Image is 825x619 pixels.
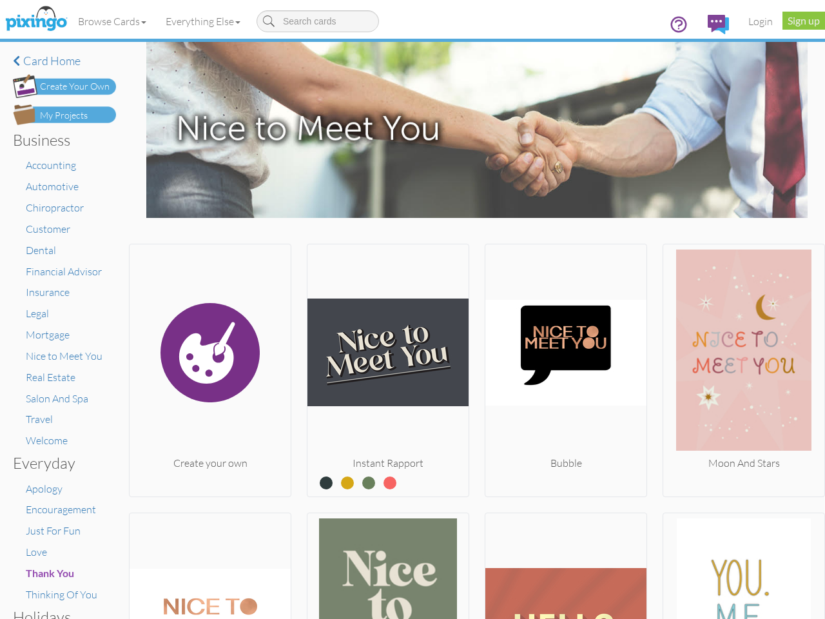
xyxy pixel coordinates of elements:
[26,567,74,580] a: Thank You
[26,392,88,405] a: Salon And Spa
[26,413,53,426] a: Travel
[13,55,116,68] a: Card home
[26,588,97,601] a: Thinking Of You
[13,104,116,125] img: my-projects-button.png
[257,10,379,32] input: Search cards
[782,12,825,30] a: Sign up
[307,250,469,456] img: 20250527-043656-4a68221cc664-250.jpg
[663,456,824,471] div: Moon And Stars
[26,349,102,362] a: Nice to Meet You
[307,456,469,471] div: Instant Rapport
[26,545,47,558] a: Love
[26,307,49,320] a: Legal
[26,567,74,579] span: Thank You
[485,456,646,471] div: Bubble
[26,265,102,278] a: Financial Advisor
[26,371,75,384] a: Real Estate
[708,15,729,34] img: comments.svg
[26,482,63,495] a: Apology
[26,524,81,537] a: Just For Fun
[13,74,116,98] img: create-own-button.png
[485,250,646,456] img: 20190519-053422-a5473d950488-250.jpg
[26,201,84,214] a: Chiropractor
[40,80,110,93] div: Create Your Own
[663,250,824,456] img: 20201015-182829-51e4a9639e9b-250.jpg
[26,244,56,257] a: Dental
[146,42,808,218] img: nice-to-meet-you.jpg
[26,180,79,193] a: Automotive
[739,5,782,37] a: Login
[40,109,88,123] div: My Projects
[26,503,96,516] a: Encouragement
[130,456,291,471] div: Create your own
[13,132,106,148] h3: Business
[68,5,156,37] a: Browse Cards
[26,328,70,341] a: Mortgage
[130,250,291,456] img: create.svg
[13,455,106,471] h3: Everyday
[156,5,250,37] a: Everything Else
[26,434,68,447] a: Welcome
[26,222,70,235] a: Customer
[26,286,70,299] a: Insurance
[2,3,70,35] img: pixingo logo
[26,159,76,172] a: Accounting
